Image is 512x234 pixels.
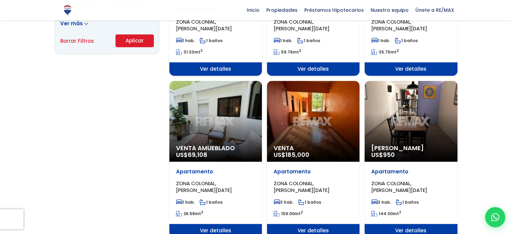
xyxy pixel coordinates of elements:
[176,180,232,194] span: ZONA COLONIAL, [PERSON_NAME][DATE]
[60,37,94,45] a: Borrar Filtros
[267,62,360,76] span: Ver detalles
[115,34,154,47] button: Aplicar
[383,151,395,159] span: 950
[371,49,399,55] span: mt
[200,38,223,43] span: 1 baños
[176,168,255,175] p: Apartamento
[176,151,207,159] span: US$
[200,199,223,205] span: 1 baños
[399,210,401,215] sup: 2
[299,48,301,53] sup: 2
[183,49,194,55] span: 31.33
[397,48,399,53] sup: 2
[371,38,390,43] span: 1 hab.
[274,49,301,55] span: mt
[396,199,419,205] span: 1 baños
[285,151,309,159] span: 185,000
[176,199,195,205] span: 1 hab.
[371,199,391,205] span: 3 hab.
[188,151,207,159] span: 69,108
[395,38,418,43] span: 1 baños
[371,145,450,152] span: [PERSON_NAME]
[176,49,203,55] span: mt
[281,211,295,216] span: 159.00
[169,62,262,76] span: Ver detalles
[274,211,303,216] span: mt
[176,145,255,152] span: Venta Amueblado
[379,49,390,55] span: 35.75
[365,62,457,76] span: Ver detalles
[274,38,293,43] span: 1 hab.
[301,210,303,215] sup: 2
[176,18,232,32] span: ZONA COLONIAL, [PERSON_NAME][DATE]
[176,38,195,43] span: 1 hab.
[371,180,427,194] span: ZONA COLONIAL, [PERSON_NAME][DATE]
[301,5,367,15] span: Préstamos Hipotecarios
[281,49,293,55] span: 59.76
[297,38,320,43] span: 1 baños
[60,20,83,27] span: Ver más
[183,211,195,216] span: 26.58
[263,5,301,15] span: Propiedades
[176,211,203,216] span: mt
[201,210,203,215] sup: 2
[274,199,294,205] span: 3 hab.
[274,18,330,32] span: ZONA COLONIAL, [PERSON_NAME][DATE]
[367,5,412,15] span: Nuestro equipo
[274,151,309,159] span: US$
[243,5,263,15] span: Inicio
[371,211,401,216] span: mt
[200,48,203,53] sup: 2
[412,5,457,15] span: Únete a RE/MAX
[371,168,450,175] p: Apartamento
[371,151,395,159] span: US$
[274,168,353,175] p: Apartamento
[62,4,73,16] img: Logo de REMAX
[60,20,88,27] a: Ver más
[379,211,393,216] span: 144.00
[274,145,353,152] span: Venta
[274,180,330,194] span: ZONA COLONIAL, [PERSON_NAME][DATE]
[371,18,427,32] span: ZONA COLONIAL, [PERSON_NAME][DATE]
[298,199,321,205] span: 1 baños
